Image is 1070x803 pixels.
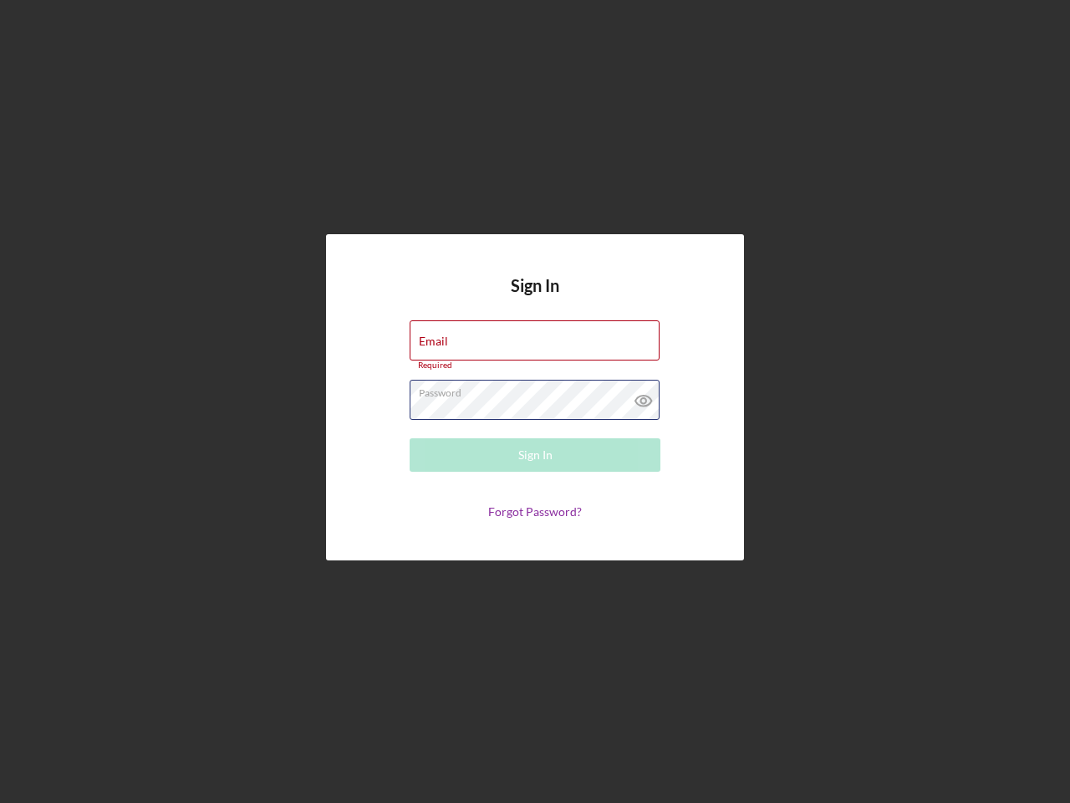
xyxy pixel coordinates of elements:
label: Email [419,335,448,348]
div: Required [410,361,660,371]
h4: Sign In [511,276,559,320]
a: Forgot Password? [488,504,582,519]
label: Password [419,381,660,399]
div: Sign In [518,438,553,472]
button: Sign In [410,438,660,472]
